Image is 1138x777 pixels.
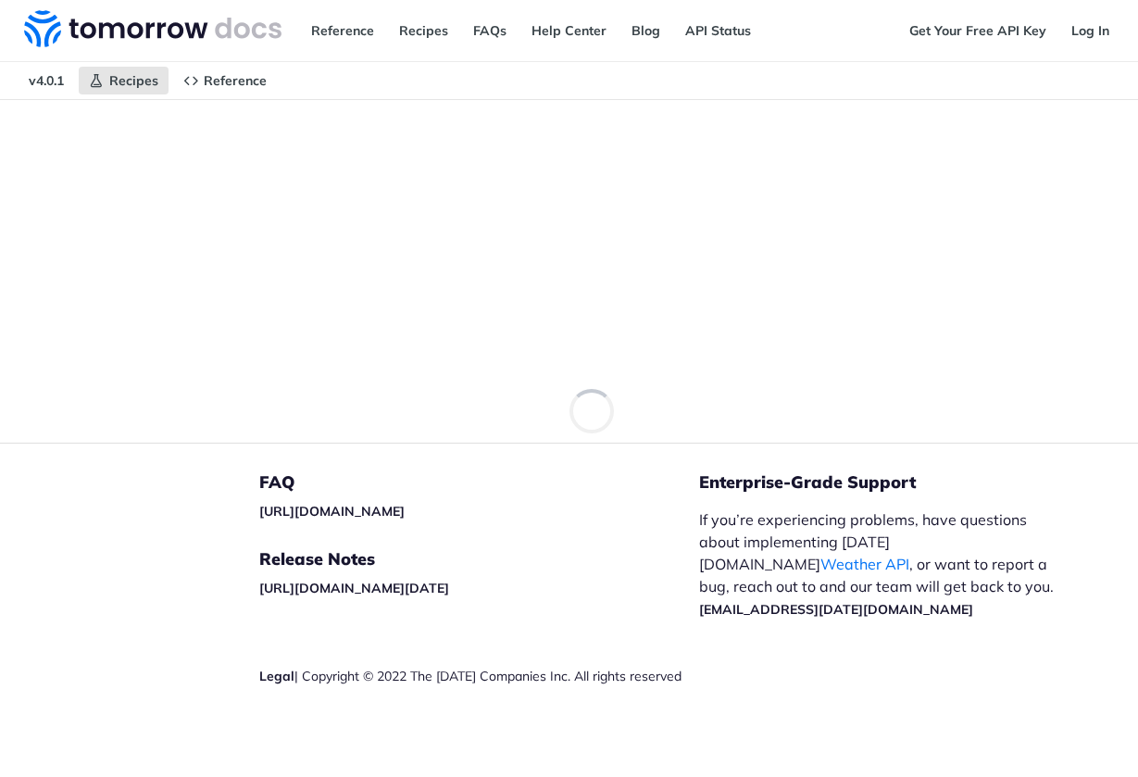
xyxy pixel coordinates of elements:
a: Blog [621,17,670,44]
div: | Copyright © 2022 The [DATE] Companies Inc. All rights reserved [259,667,699,685]
h5: Release Notes [259,548,699,570]
a: Legal [259,668,294,684]
a: Help Center [521,17,617,44]
a: Recipes [389,17,458,44]
a: API Status [675,17,761,44]
a: Reference [301,17,384,44]
span: Reference [204,72,267,89]
a: Get Your Free API Key [899,17,1057,44]
a: [EMAIL_ADDRESS][DATE][DOMAIN_NAME] [699,601,973,618]
a: [URL][DOMAIN_NAME] [259,503,405,520]
h5: FAQ [259,471,699,494]
img: Tomorrow.io Weather API Docs [24,10,281,47]
a: Reference [173,67,277,94]
span: v4.0.1 [19,67,74,94]
a: Log In [1061,17,1119,44]
a: [URL][DOMAIN_NAME][DATE] [259,580,449,596]
h5: Enterprise-Grade Support [699,471,1094,494]
span: Recipes [109,72,158,89]
a: FAQs [463,17,517,44]
a: Recipes [79,67,169,94]
p: If you’re experiencing problems, have questions about implementing [DATE][DOMAIN_NAME] , or want ... [699,508,1065,620]
a: Weather API [820,555,909,573]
